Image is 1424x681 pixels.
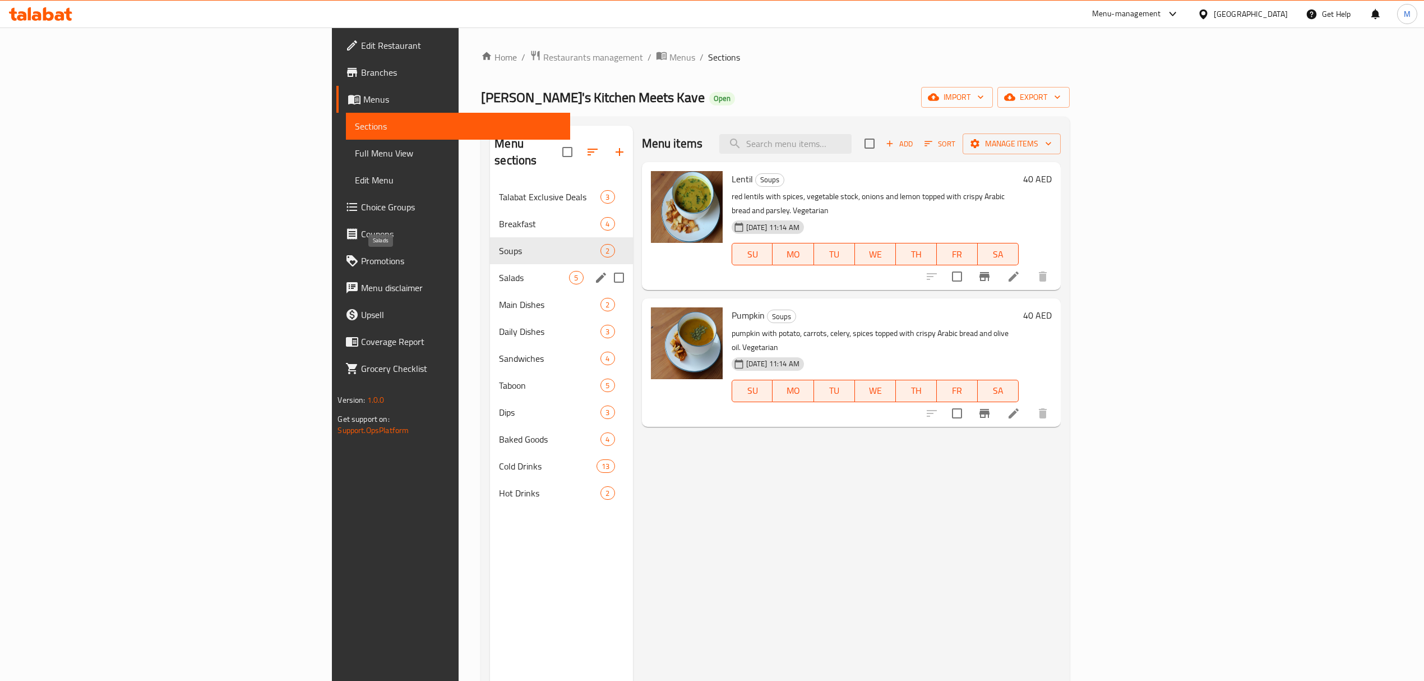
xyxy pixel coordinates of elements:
div: [GEOGRAPHIC_DATA] [1214,8,1288,20]
button: Manage items [963,134,1061,154]
div: Open [709,92,735,105]
div: items [600,352,614,365]
span: 5 [570,273,582,283]
h2: Menu items [642,135,703,152]
span: Edit Restaurant [361,39,561,52]
button: delete [1029,400,1056,427]
div: Sandwiches [499,352,600,365]
div: items [600,190,614,204]
span: SA [982,383,1014,399]
span: SU [737,383,769,399]
span: Hot Drinks [499,486,600,500]
div: Cold Drinks13 [490,453,632,480]
a: Grocery Checklist [336,355,570,382]
p: red lentils with spices, vegetable stock, onions and lemon topped with crispy Arabic bread and pa... [732,190,1019,218]
button: WE [855,243,896,265]
div: Talabat Exclusive Deals3 [490,183,632,210]
div: items [600,432,614,446]
button: TU [814,380,855,402]
span: Main Dishes [499,298,600,311]
li: / [700,50,704,64]
span: Breakfast [499,217,600,231]
button: SU [732,380,773,402]
span: Add [884,137,914,150]
span: Dips [499,406,600,419]
button: TH [896,380,937,402]
a: Edit menu item [1007,407,1020,420]
button: MO [773,243,813,265]
button: export [997,87,1070,108]
img: Lentil [651,171,723,243]
span: Soups [499,244,600,257]
span: 4 [601,434,614,445]
input: search [719,134,852,154]
span: MO [777,383,809,399]
span: WE [859,383,891,399]
span: Promotions [361,254,561,268]
span: Manage items [972,137,1052,151]
span: Branches [361,66,561,79]
button: delete [1029,263,1056,290]
span: TH [900,383,932,399]
button: SU [732,243,773,265]
div: items [600,217,614,231]
span: [DATE] 11:14 AM [742,358,804,369]
span: Daily Dishes [499,325,600,338]
span: Grocery Checklist [361,362,561,375]
span: [DATE] 11:14 AM [742,222,804,233]
button: Add [881,135,917,153]
span: Sort sections [579,139,606,165]
h6: 40 AED [1023,307,1052,323]
button: Sort [922,135,958,153]
a: Restaurants management [530,50,643,65]
span: Full Menu View [355,146,561,160]
span: Select all sections [556,140,579,164]
span: Coverage Report [361,335,561,348]
a: Edit Menu [346,167,570,194]
div: items [600,379,614,392]
div: items [569,271,583,284]
span: FR [941,383,973,399]
span: TU [819,383,850,399]
div: items [597,459,614,473]
a: Choice Groups [336,194,570,220]
div: Sandwiches4 [490,345,632,372]
button: FR [937,243,978,265]
span: 1.0.0 [367,393,385,407]
span: TH [900,246,932,263]
a: Edit menu item [1007,270,1020,283]
span: Talabat Exclusive Deals [499,190,600,204]
button: MO [773,380,813,402]
span: 2 [601,300,614,310]
span: 2 [601,488,614,499]
span: export [1006,90,1061,104]
span: Upsell [361,308,561,321]
span: MO [777,246,809,263]
span: Menu disclaimer [361,281,561,295]
div: items [600,406,614,419]
div: items [600,298,614,311]
p: pumpkin with potato, carrots, celery, spices topped with crispy Arabic bread and olive oil. Veget... [732,326,1019,355]
img: Pumpkin [651,307,723,379]
div: Baked Goods4 [490,426,632,453]
div: Soups2 [490,237,632,264]
button: Branch-specific-item [971,263,998,290]
span: import [930,90,984,104]
nav: breadcrumb [481,50,1069,65]
span: Baked Goods [499,432,600,446]
div: items [600,325,614,338]
button: Branch-specific-item [971,400,998,427]
span: WE [859,246,891,263]
span: Pumpkin [732,307,765,324]
div: Hot Drinks2 [490,480,632,507]
span: 4 [601,353,614,364]
span: SU [737,246,769,263]
span: Select to update [945,402,969,425]
a: Edit Restaurant [336,32,570,59]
